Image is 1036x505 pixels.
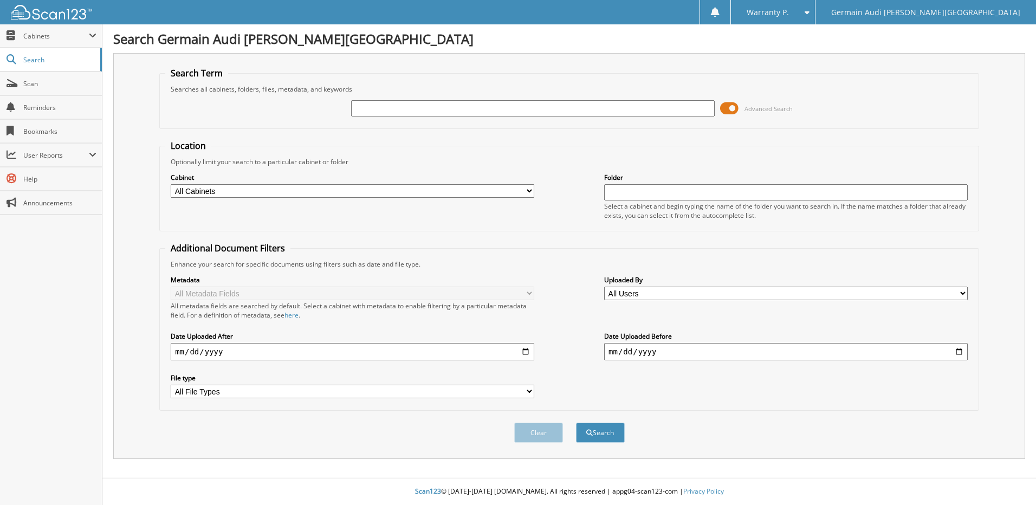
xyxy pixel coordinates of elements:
span: Advanced Search [744,105,793,113]
button: Search [576,423,625,443]
legend: Search Term [165,67,228,79]
input: end [604,343,968,360]
label: Metadata [171,275,534,284]
div: Optionally limit your search to a particular cabinet or folder [165,157,973,166]
input: start [171,343,534,360]
span: Scan123 [415,487,441,496]
span: Warranty P. [747,9,789,16]
label: Folder [604,173,968,182]
legend: Location [165,140,211,152]
div: All metadata fields are searched by default. Select a cabinet with metadata to enable filtering b... [171,301,534,320]
div: Enhance your search for specific documents using filters such as date and file type. [165,260,973,269]
span: Bookmarks [23,127,96,136]
label: Uploaded By [604,275,968,284]
span: Help [23,174,96,184]
label: Date Uploaded Before [604,332,968,341]
img: scan123-logo-white.svg [11,5,92,20]
span: Germain Audi [PERSON_NAME][GEOGRAPHIC_DATA] [831,9,1020,16]
label: File type [171,373,534,383]
span: Scan [23,79,96,88]
button: Clear [514,423,563,443]
div: Select a cabinet and begin typing the name of the folder you want to search in. If the name match... [604,202,968,220]
a: Privacy Policy [683,487,724,496]
iframe: Chat Widget [982,453,1036,505]
span: User Reports [23,151,89,160]
div: Searches all cabinets, folders, files, metadata, and keywords [165,85,973,94]
label: Cabinet [171,173,534,182]
span: Search [23,55,95,64]
span: Reminders [23,103,96,112]
h1: Search Germain Audi [PERSON_NAME][GEOGRAPHIC_DATA] [113,30,1025,48]
a: here [284,310,299,320]
span: Cabinets [23,31,89,41]
legend: Additional Document Filters [165,242,290,254]
label: Date Uploaded After [171,332,534,341]
span: Announcements [23,198,96,208]
div: © [DATE]-[DATE] [DOMAIN_NAME]. All rights reserved | appg04-scan123-com | [102,478,1036,505]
